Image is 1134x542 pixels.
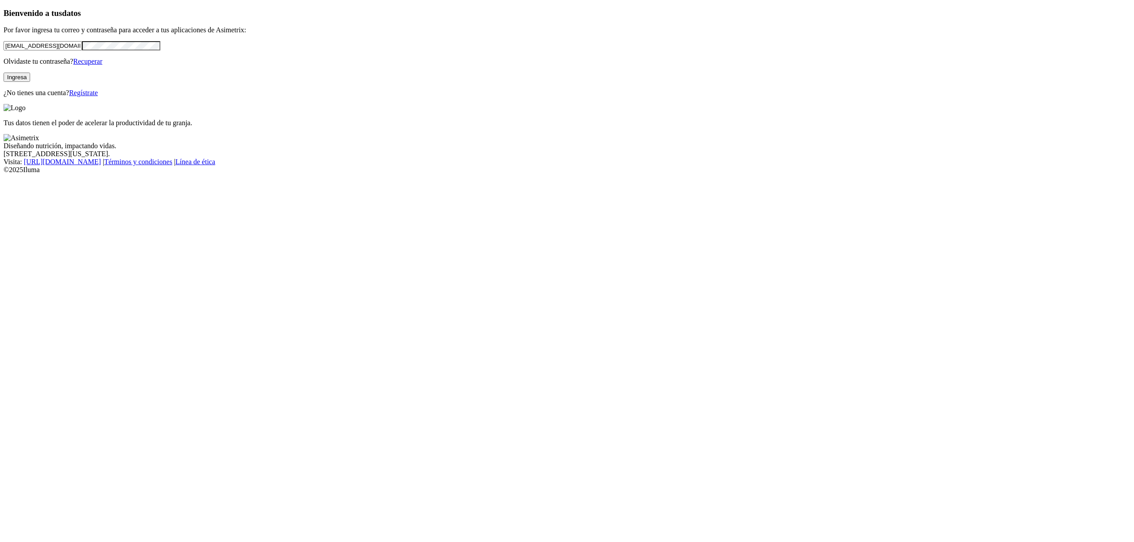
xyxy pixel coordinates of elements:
a: [URL][DOMAIN_NAME] [24,158,101,165]
a: Línea de ética [175,158,215,165]
p: Por favor ingresa tu correo y contraseña para acceder a tus aplicaciones de Asimetrix: [4,26,1130,34]
a: Términos y condiciones [104,158,172,165]
p: Olvidaste tu contraseña? [4,58,1130,65]
a: Recuperar [73,58,102,65]
button: Ingresa [4,73,30,82]
div: Diseñando nutrición, impactando vidas. [4,142,1130,150]
div: Visita : | | [4,158,1130,166]
img: Logo [4,104,26,112]
span: datos [62,8,81,18]
p: ¿No tienes una cuenta? [4,89,1130,97]
div: [STREET_ADDRESS][US_STATE]. [4,150,1130,158]
div: © 2025 Iluma [4,166,1130,174]
img: Asimetrix [4,134,39,142]
h3: Bienvenido a tus [4,8,1130,18]
input: Tu correo [4,41,82,50]
a: Regístrate [69,89,98,96]
p: Tus datos tienen el poder de acelerar la productividad de tu granja. [4,119,1130,127]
